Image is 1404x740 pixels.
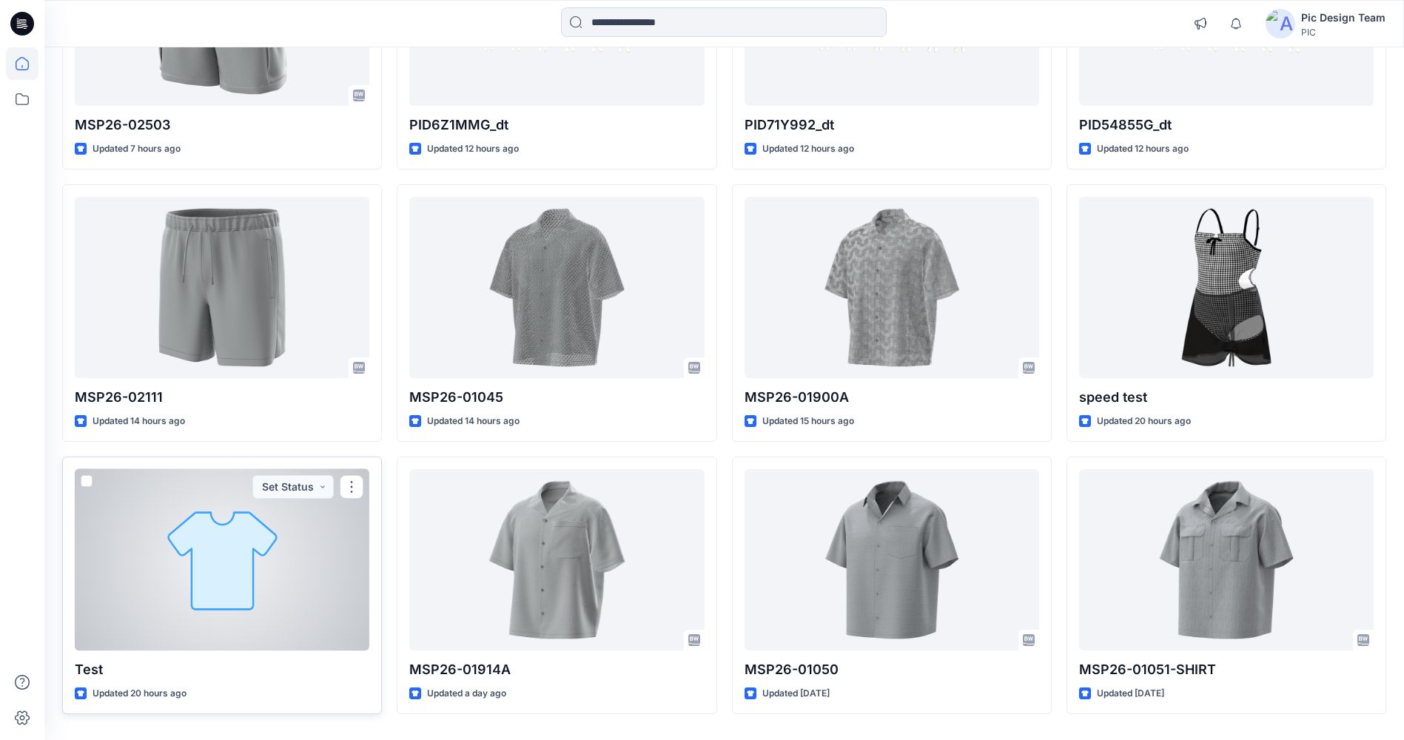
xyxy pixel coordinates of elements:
[1079,659,1374,680] p: MSP26-01051-SHIRT
[409,387,704,408] p: MSP26-01045
[1266,9,1295,38] img: avatar
[409,197,704,378] a: MSP26-01045
[1097,141,1189,157] p: Updated 12 hours ago
[427,414,520,429] p: Updated 14 hours ago
[409,469,704,650] a: MSP26-01914A
[75,469,369,650] a: Test
[1079,469,1374,650] a: MSP26-01051-SHIRT
[75,387,369,408] p: MSP26-02111
[75,659,369,680] p: Test
[409,115,704,135] p: PID6Z1MMG_dt
[1097,414,1191,429] p: Updated 20 hours ago
[1079,387,1374,408] p: speed test
[745,469,1039,650] a: MSP26-01050
[762,141,854,157] p: Updated 12 hours ago
[93,141,181,157] p: Updated 7 hours ago
[762,414,854,429] p: Updated 15 hours ago
[75,197,369,378] a: MSP26-02111
[762,686,830,702] p: Updated [DATE]
[745,115,1039,135] p: PID71Y992_dt
[427,686,506,702] p: Updated a day ago
[93,414,185,429] p: Updated 14 hours ago
[1301,9,1385,27] div: Pic Design Team
[1079,197,1374,378] a: speed test
[1097,686,1164,702] p: Updated [DATE]
[1301,27,1385,38] div: PIC
[1079,115,1374,135] p: PID54855G_dt
[745,659,1039,680] p: MSP26-01050
[427,141,519,157] p: Updated 12 hours ago
[745,387,1039,408] p: MSP26-01900A
[745,197,1039,378] a: MSP26-01900A
[75,115,369,135] p: MSP26-02503
[409,659,704,680] p: MSP26-01914A
[93,686,187,702] p: Updated 20 hours ago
